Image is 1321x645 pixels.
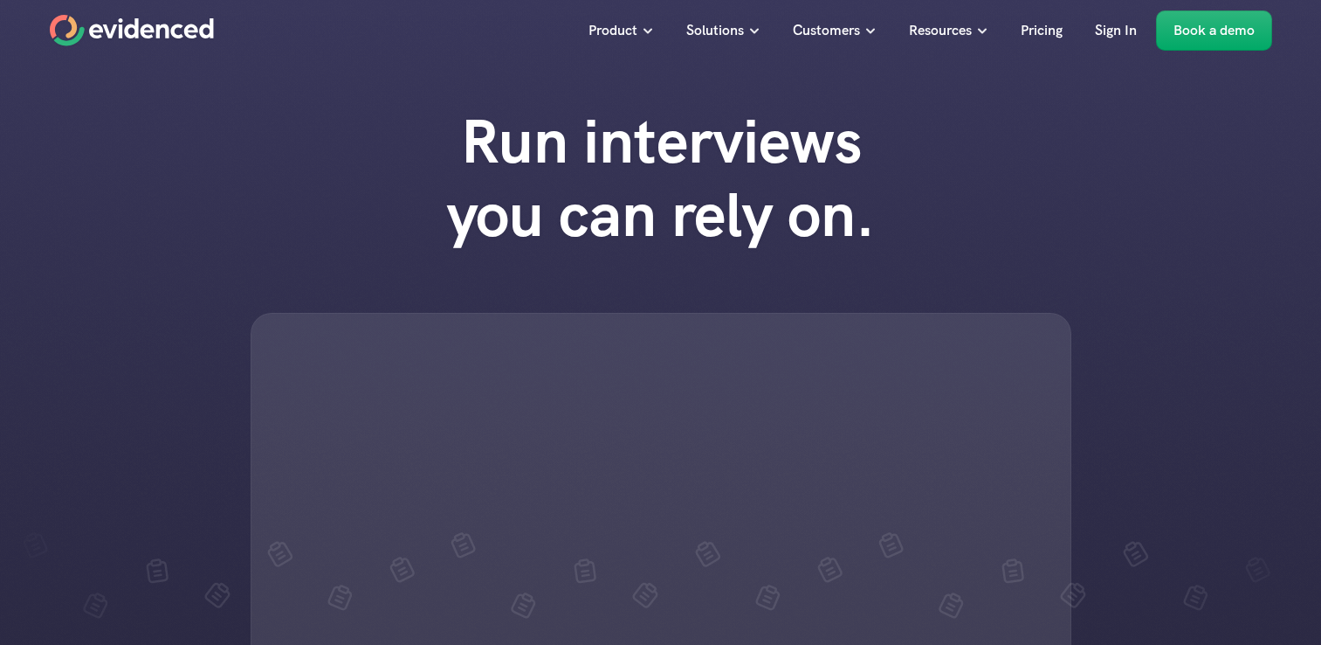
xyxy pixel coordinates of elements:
a: Book a demo [1156,10,1272,51]
p: Resources [909,19,972,42]
p: Product [588,19,637,42]
p: Customers [793,19,860,42]
p: Pricing [1021,19,1063,42]
p: Sign In [1095,19,1137,42]
p: Solutions [686,19,744,42]
a: Sign In [1082,10,1150,51]
p: Book a demo [1173,19,1255,42]
a: Pricing [1008,10,1076,51]
h1: Run interviews you can rely on. [412,105,910,252]
a: Home [50,15,214,46]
